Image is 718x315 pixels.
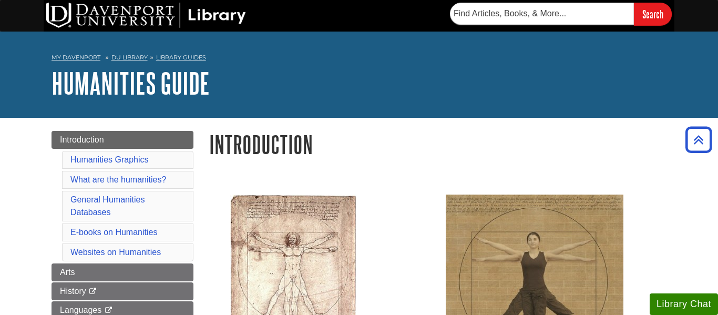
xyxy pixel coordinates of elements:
a: My Davenport [52,53,100,62]
a: Websites on Humanities [70,248,161,257]
img: DU Library [46,3,246,28]
button: Library Chat [650,293,718,315]
span: Languages [60,306,101,314]
a: Arts [52,263,193,281]
a: DU Library [111,54,148,61]
i: This link opens in a new window [88,288,97,295]
a: General Humanities Databases [70,195,145,217]
a: E-books on Humanities [70,228,157,237]
span: Arts [60,268,75,277]
a: Introduction [52,131,193,149]
input: Find Articles, Books, & More... [450,3,634,25]
a: What are the humanities? [70,175,166,184]
h1: Introduction [209,131,666,158]
a: Back to Top [682,133,715,147]
span: History [60,287,86,296]
a: Humanities Graphics [70,155,149,164]
nav: breadcrumb [52,50,666,67]
i: This link opens in a new window [104,307,113,314]
span: Introduction [60,135,104,144]
a: History [52,282,193,300]
input: Search [634,3,672,25]
a: Humanities Guide [52,67,210,99]
a: Library Guides [156,54,206,61]
form: Searches DU Library's articles, books, and more [450,3,672,25]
